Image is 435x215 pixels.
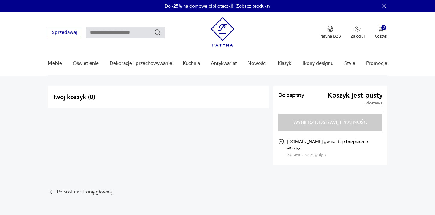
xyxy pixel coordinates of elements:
button: Sprawdź szczegóły [287,152,326,157]
a: Style [344,52,355,75]
img: Ikona strzałki w prawo [324,153,326,156]
p: Zaloguj [351,33,365,39]
div: 0 [381,25,386,30]
img: Ikona koszyka [378,26,384,32]
img: Ikona medalu [327,26,333,32]
img: Patyna - sklep z meblami i dekoracjami vintage [211,17,234,47]
span: Do zapłaty [278,93,304,98]
img: Ikona certyfikatu [278,139,284,145]
a: Promocje [366,52,387,75]
div: [DOMAIN_NAME] gwarantuje bezpieczne zakupy [287,139,382,157]
a: Antykwariat [211,52,237,75]
a: Nowości [247,52,267,75]
a: Meble [48,52,62,75]
a: Dekoracje i przechowywanie [110,52,172,75]
a: Oświetlenie [73,52,99,75]
p: Patyna B2B [319,33,341,39]
a: Sprzedawaj [48,31,81,35]
p: Powrót na stronę główną [57,190,112,194]
a: Powrót na stronę główną [48,189,112,195]
p: Koszyk [374,33,387,39]
p: Do -25% na domowe biblioteczki! [165,3,233,9]
button: Patyna B2B [319,26,341,39]
a: Zobacz produkty [236,3,270,9]
button: 0Koszyk [374,26,387,39]
button: Zaloguj [351,26,365,39]
p: + dostawa [362,101,382,106]
span: Koszyk jest pusty [328,93,382,98]
button: Szukaj [154,29,161,36]
a: Kuchnia [183,52,200,75]
h2: Twój koszyk ( 0 ) [53,93,264,101]
a: Klasyki [278,52,292,75]
img: Ikonka użytkownika [355,26,361,32]
a: Ikona medaluPatyna B2B [319,26,341,39]
a: Ikony designu [303,52,333,75]
button: Sprzedawaj [48,27,81,38]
